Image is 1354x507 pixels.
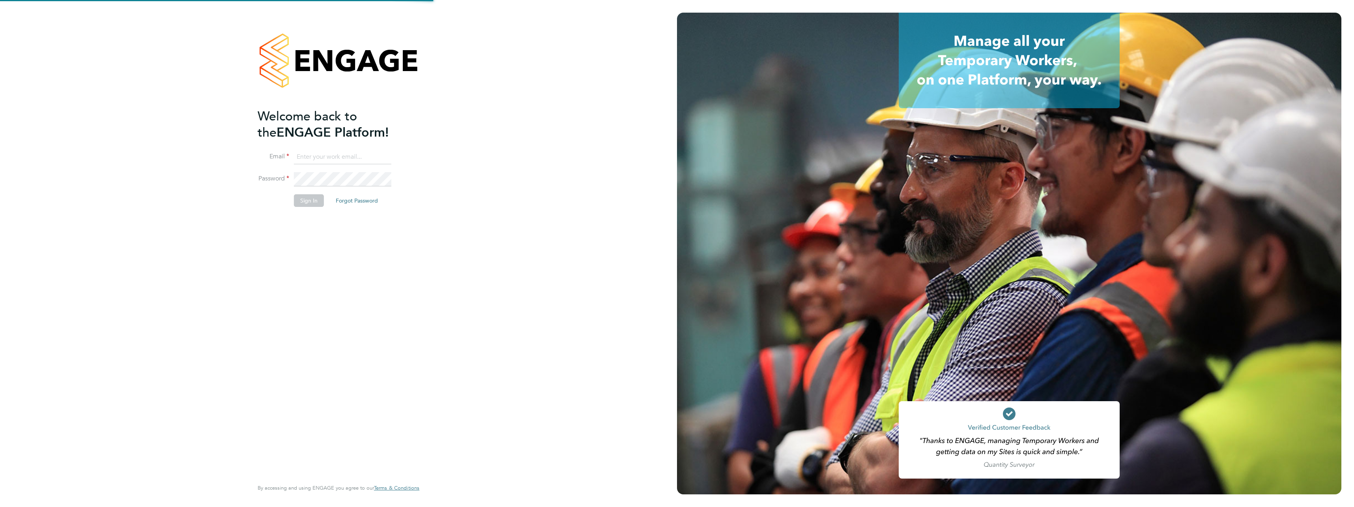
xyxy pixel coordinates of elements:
[329,194,384,207] button: Forgot Password
[258,175,289,183] label: Password
[258,108,411,141] h2: ENGAGE Platform!
[258,152,289,161] label: Email
[374,484,419,491] span: Terms & Conditions
[294,150,391,164] input: Enter your work email...
[294,194,324,207] button: Sign In
[258,109,357,140] span: Welcome back to the
[374,485,419,491] a: Terms & Conditions
[258,484,419,491] span: By accessing and using ENGAGE you agree to our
